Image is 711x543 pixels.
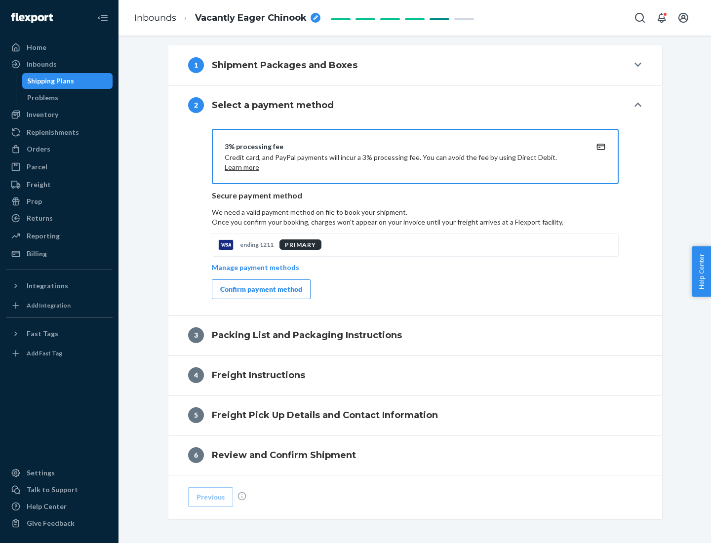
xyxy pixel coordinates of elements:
button: Confirm payment method [212,279,311,299]
button: Open notifications [652,8,671,28]
a: Inbounds [6,56,113,72]
h4: Select a payment method [212,99,334,112]
p: Credit card, and PayPal payments will incur a 3% processing fee. You can avoid the fee by using D... [225,153,582,172]
button: 5Freight Pick Up Details and Contact Information [168,395,662,435]
a: Billing [6,246,113,262]
button: Open Search Box [630,8,650,28]
div: Add Fast Tag [27,349,62,357]
a: Inventory [6,107,113,122]
p: Once you confirm your booking, charges won't appear on your invoice until your freight arrives at... [212,217,619,227]
div: Home [27,42,46,52]
h4: Packing List and Packaging Instructions [212,329,402,342]
button: 3Packing List and Packaging Instructions [168,315,662,355]
a: Prep [6,194,113,209]
div: Problems [27,93,58,103]
div: Integrations [27,281,68,291]
button: Integrations [6,278,113,294]
a: Settings [6,465,113,481]
a: Home [6,39,113,55]
div: Inbounds [27,59,57,69]
div: 5 [188,407,204,423]
button: 1Shipment Packages and Boxes [168,45,662,85]
div: PRIMARY [279,239,321,250]
div: Prep [27,196,42,206]
button: 4Freight Instructions [168,355,662,395]
button: Help Center [692,246,711,297]
div: Shipping Plans [27,76,74,86]
a: Returns [6,210,113,226]
button: Open account menu [673,8,693,28]
a: Shipping Plans [22,73,113,89]
span: Vacantly Eager Chinook [195,12,307,25]
button: 6Review and Confirm Shipment [168,435,662,475]
button: Give Feedback [6,515,113,531]
p: Manage payment methods [212,263,299,272]
div: Replenishments [27,127,79,137]
div: Orders [27,144,50,154]
div: 4 [188,367,204,383]
img: Flexport logo [11,13,53,23]
div: 6 [188,447,204,463]
div: 2 [188,97,204,113]
a: Talk to Support [6,482,113,498]
a: Replenishments [6,124,113,140]
p: We need a valid payment method on file to book your shipment. [212,207,619,227]
h4: Freight Instructions [212,369,305,382]
div: Fast Tags [27,329,58,339]
div: Reporting [27,231,60,241]
a: Inbounds [134,12,176,23]
h4: Shipment Packages and Boxes [212,59,357,72]
div: Confirm payment method [220,284,302,294]
a: Add Integration [6,298,113,313]
ol: breadcrumbs [126,3,328,33]
a: Freight [6,177,113,193]
a: Add Fast Tag [6,346,113,361]
h4: Freight Pick Up Details and Contact Information [212,409,438,422]
div: Billing [27,249,47,259]
h4: Review and Confirm Shipment [212,449,356,462]
p: Secure payment method [212,190,619,201]
div: Returns [27,213,53,223]
button: Close Navigation [93,8,113,28]
div: Settings [27,468,55,478]
button: Previous [188,487,233,507]
div: 3% processing fee [225,142,582,152]
div: Help Center [27,502,67,511]
div: Give Feedback [27,518,75,528]
div: Talk to Support [27,485,78,495]
button: Learn more [225,162,259,172]
div: Inventory [27,110,58,119]
p: ending 1211 [240,240,274,249]
button: 2Select a payment method [168,85,662,125]
div: Freight [27,180,51,190]
div: Add Integration [27,301,71,310]
div: Parcel [27,162,47,172]
a: Parcel [6,159,113,175]
div: 1 [188,57,204,73]
a: Reporting [6,228,113,244]
button: Fast Tags [6,326,113,342]
a: Problems [22,90,113,106]
a: Help Center [6,499,113,514]
div: 3 [188,327,204,343]
a: Orders [6,141,113,157]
